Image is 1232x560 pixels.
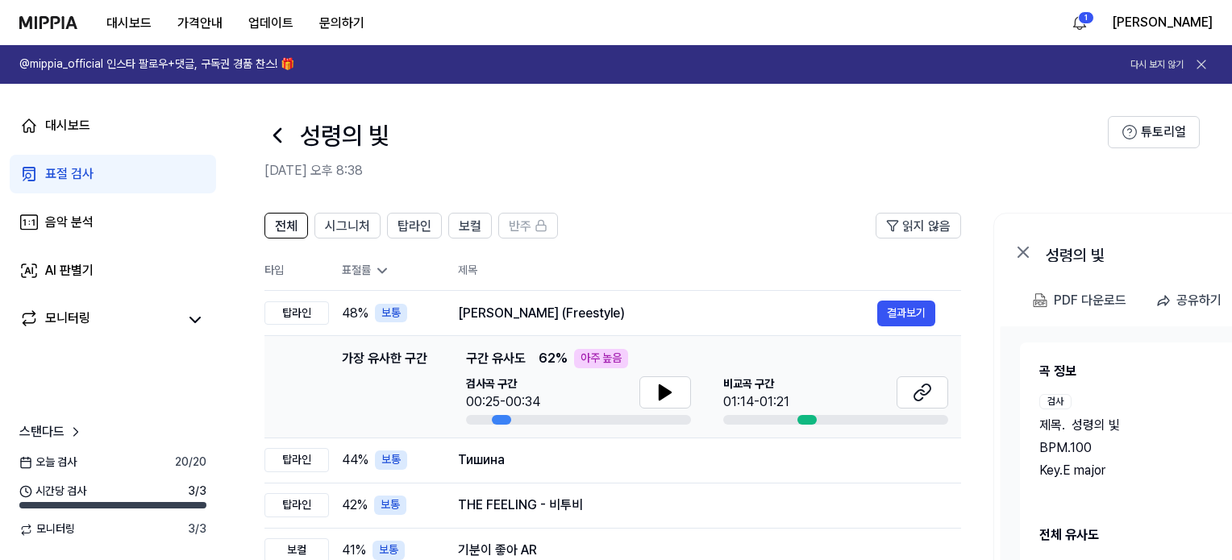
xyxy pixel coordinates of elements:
[1070,13,1089,32] img: 알림
[387,213,442,239] button: 탑라인
[458,251,961,290] th: 제목
[458,450,935,470] div: Тишина
[458,496,935,515] div: THE FEELING - 비투비
[10,251,216,290] a: AI 판별기
[877,301,935,326] button: 결과보기
[458,541,935,560] div: 기분이 좋아 AR
[342,496,368,515] span: 42 %
[342,349,427,425] div: 가장 유사한 구간
[723,392,789,412] div: 01:14-01:21
[314,213,381,239] button: 시그니처
[342,304,368,323] span: 48 %
[397,217,431,236] span: 탑라인
[300,118,389,152] h1: 성령의 빛
[19,454,77,471] span: 오늘 검사
[342,541,366,560] span: 41 %
[19,56,294,73] h1: @mippia_official 인스타 팔로우+댓글, 구독권 경품 찬스! 🎁
[574,349,628,368] div: 아주 높음
[498,213,558,239] button: 반주
[235,1,306,45] a: 업데이트
[342,263,432,279] div: 표절률
[466,392,540,412] div: 00:25-00:34
[264,161,1108,180] h2: [DATE] 오후 8:38
[45,309,90,331] div: 모니터링
[188,521,206,537] span: 3 / 3
[1108,116,1200,148] button: 튜토리얼
[374,496,406,515] div: 보통
[1039,461,1230,480] div: Key. E major
[19,16,77,29] img: logo
[876,213,961,239] button: 읽지 않음
[375,304,407,323] div: 보통
[1112,13,1213,32] button: [PERSON_NAME]
[275,217,298,236] span: 전체
[175,454,206,471] span: 20 / 20
[459,217,481,236] span: 보컬
[1030,284,1130,317] button: PDF 다운로드
[1054,290,1126,311] div: PDF 다운로드
[458,304,877,323] div: [PERSON_NAME] (Freestyle)
[1039,394,1072,409] div: 검사
[1072,416,1120,435] span: 성령의 빛
[342,450,368,470] span: 44 %
[164,7,235,39] button: 가격안내
[45,213,94,232] div: 음악 분석
[235,7,306,39] button: 업데이트
[466,349,526,368] span: 구간 유사도
[10,203,216,242] a: 음악 분석
[539,349,568,368] span: 62 %
[45,116,90,135] div: 대시보드
[325,217,370,236] span: 시그니처
[375,450,407,470] div: 보통
[45,261,94,280] div: AI 판별기
[1033,293,1047,308] img: PDF Download
[45,164,94,184] div: 표절 검사
[1176,290,1222,311] div: 공유하기
[19,309,177,331] a: 모니터링
[1039,416,1065,435] span: 제목 .
[1078,11,1094,24] div: 1
[306,7,377,39] button: 문의하기
[1067,10,1093,35] button: 알림1
[264,448,329,472] div: 탑라인
[466,376,540,392] span: 검사곡 구간
[264,301,329,326] div: 탑라인
[10,106,216,145] a: 대시보드
[448,213,492,239] button: 보컬
[264,251,329,291] th: 타입
[188,483,206,500] span: 3 / 3
[10,155,216,193] a: 표절 검사
[19,521,75,537] span: 모니터링
[94,7,164,39] button: 대시보드
[1130,58,1184,72] button: 다시 보지 않기
[19,422,65,442] span: 스탠다드
[264,213,308,239] button: 전체
[723,376,789,392] span: 비교곡 구간
[264,493,329,517] div: 탑라인
[373,541,405,560] div: 보통
[509,217,531,236] span: 반주
[19,483,86,500] span: 시간당 검사
[1039,438,1230,458] div: BPM. 100
[902,217,951,236] span: 읽지 않음
[19,422,84,442] a: 스탠다드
